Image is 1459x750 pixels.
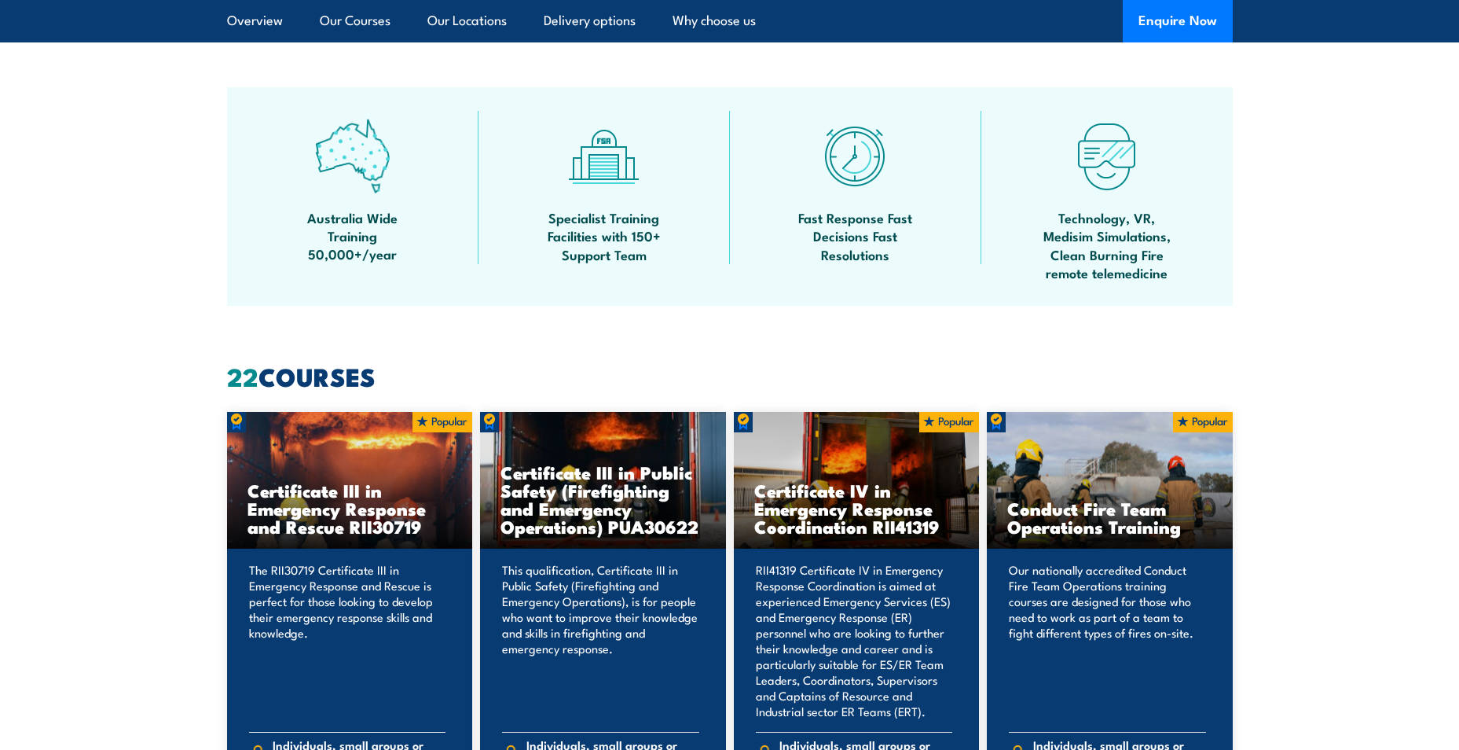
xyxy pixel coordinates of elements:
[1007,499,1212,535] h3: Conduct Fire Team Operations Training
[227,365,1233,387] h2: COURSES
[754,481,959,535] h3: Certificate IV in Emergency Response Coordination RII41319
[282,208,423,263] span: Australia Wide Training 50,000+/year
[1009,562,1206,719] p: Our nationally accredited Conduct Fire Team Operations training courses are designed for those wh...
[818,119,893,193] img: fast-icon
[500,463,706,535] h3: Certificate III in Public Safety (Firefighting and Emergency Operations) PUA30622
[502,562,699,719] p: This qualification, Certificate III in Public Safety (Firefighting and Emergency Operations), is ...
[756,562,953,719] p: RII41319 Certificate IV in Emergency Response Coordination is aimed at experienced Emergency Serv...
[566,119,641,193] img: facilities-icon
[533,208,675,263] span: Specialist Training Facilities with 150+ Support Team
[315,119,390,193] img: auswide-icon
[227,356,258,395] strong: 22
[1069,119,1144,193] img: tech-icon
[247,481,453,535] h3: Certificate III in Emergency Response and Rescue RII30719
[785,208,926,263] span: Fast Response Fast Decisions Fast Resolutions
[249,562,446,719] p: The RII30719 Certificate III in Emergency Response and Rescue is perfect for those looking to dev...
[1036,208,1178,282] span: Technology, VR, Medisim Simulations, Clean Burning Fire remote telemedicine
